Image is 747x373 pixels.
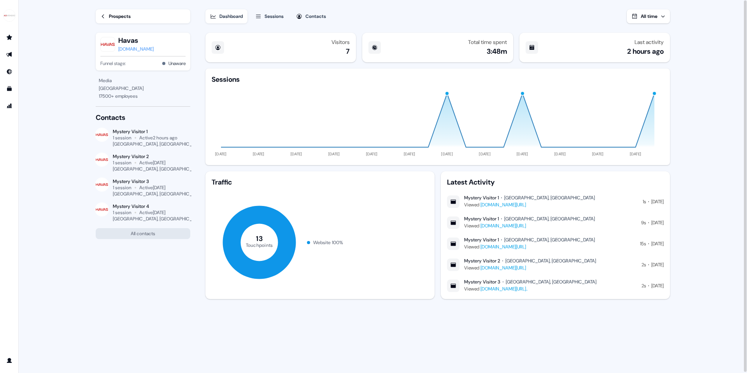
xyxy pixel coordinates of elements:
div: Mystery Visitor 1 [113,128,190,135]
button: Havas [118,36,154,45]
div: Active [DATE] [139,160,165,166]
div: 1s [643,198,646,206]
tspan: [DATE] [630,151,642,157]
div: 9s [641,219,646,227]
div: Last activity [635,39,664,45]
a: Go to Inbound [3,65,16,78]
a: [DOMAIN_NAME][URL] [480,223,526,229]
tspan: 13 [256,234,263,243]
button: Unaware [168,60,186,67]
tspan: [DATE] [291,151,302,157]
a: [DOMAIN_NAME][URL] [480,202,526,208]
div: Active [DATE] [139,185,165,191]
a: Go to outbound experience [3,48,16,61]
a: Go to prospects [3,31,16,44]
tspan: [DATE] [215,151,227,157]
div: [DATE] [651,198,664,206]
div: Viewed [464,243,595,251]
div: Total time spent [468,39,507,45]
div: [GEOGRAPHIC_DATA], [GEOGRAPHIC_DATA] [113,191,204,197]
div: Mystery Visitor 3 [464,279,500,285]
div: [DATE] [651,261,664,269]
div: 2s [642,282,646,290]
tspan: [DATE] [554,151,566,157]
div: Visitors [331,39,350,45]
div: [GEOGRAPHIC_DATA], [GEOGRAPHIC_DATA] [113,141,204,147]
tspan: [DATE] [517,151,528,157]
tspan: [DATE] [441,151,453,157]
a: Go to templates [3,83,16,95]
div: Active 2 hours ago [139,135,177,141]
div: [GEOGRAPHIC_DATA], [GEOGRAPHIC_DATA] [504,237,595,243]
tspan: Touchpoints [246,242,273,248]
div: [GEOGRAPHIC_DATA], [GEOGRAPHIC_DATA] [113,216,204,222]
a: [DOMAIN_NAME][URL] [480,244,526,250]
span: All time [641,13,658,19]
a: Go to profile [3,354,16,367]
span: Funnel stage: [100,60,126,67]
div: Mystery Visitor 1 [464,195,499,201]
button: Sessions [251,9,288,23]
div: 15s [640,240,646,248]
div: Media [99,77,187,84]
div: Viewed [464,285,596,293]
tspan: [DATE] [592,151,604,157]
div: 1 session [113,160,132,166]
div: [DATE] [651,240,664,248]
div: Viewed [464,201,595,209]
div: Dashboard [219,12,243,20]
div: Viewed [464,222,595,230]
div: Mystery Visitor 2 [113,153,190,160]
div: Active [DATE] [139,209,165,216]
div: 1 session [113,135,132,141]
div: [GEOGRAPHIC_DATA], [GEOGRAPHIC_DATA] [504,216,595,222]
div: Contacts [96,113,190,122]
button: All contacts [96,228,190,239]
div: Sessions [265,12,284,20]
tspan: [DATE] [404,151,416,157]
div: Mystery Visitor 3 [113,178,190,185]
div: Contacts [305,12,326,20]
a: [DOMAIN_NAME][URL] [480,265,526,271]
div: [DATE] [651,219,664,227]
div: Traffic [212,178,428,187]
button: All time [627,9,670,23]
a: [DOMAIN_NAME][URL].. [480,286,528,292]
tspan: [DATE] [479,151,491,157]
div: Mystery Visitor 4 [113,203,190,209]
div: 2s [642,261,646,269]
div: Website 100 % [313,239,343,246]
div: Viewed [464,264,596,272]
a: [DOMAIN_NAME] [118,45,154,53]
div: Prospects [109,12,131,20]
a: Prospects [96,9,190,23]
div: 3:48m [487,47,507,56]
div: [DATE] [651,282,664,290]
div: 1 session [113,185,132,191]
div: Sessions [212,75,240,84]
div: 2 hours ago [627,47,664,56]
div: Mystery Visitor 1 [464,237,499,243]
div: Mystery Visitor 2 [464,258,500,264]
div: [GEOGRAPHIC_DATA], [GEOGRAPHIC_DATA] [113,166,204,172]
div: Mystery Visitor 1 [464,216,499,222]
a: Go to attribution [3,100,16,112]
div: 7 [346,47,350,56]
div: 17500 + employees [99,92,187,100]
div: [GEOGRAPHIC_DATA], [GEOGRAPHIC_DATA] [504,195,595,201]
button: Contacts [291,9,331,23]
tspan: [DATE] [328,151,340,157]
div: [GEOGRAPHIC_DATA] [99,84,187,92]
tspan: [DATE] [253,151,265,157]
div: Latest Activity [447,178,664,187]
div: [GEOGRAPHIC_DATA], [GEOGRAPHIC_DATA] [506,279,596,285]
div: [GEOGRAPHIC_DATA], [GEOGRAPHIC_DATA] [505,258,596,264]
tspan: [DATE] [366,151,378,157]
button: Dashboard [205,9,247,23]
div: 1 session [113,209,132,216]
